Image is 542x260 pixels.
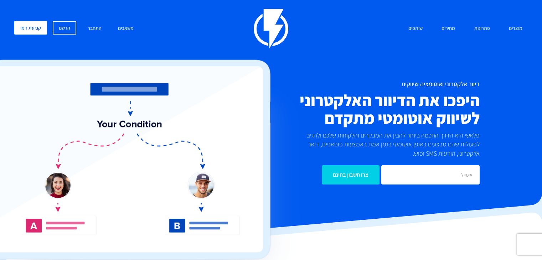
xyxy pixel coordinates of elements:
h2: היפכו את הדיוור האלקטרוני לשיווק אוטומטי מתקדם [233,91,480,127]
a: משאבים [113,21,139,36]
p: פלאשי היא הדרך החכמה ביותר להבין את המבקרים והלקוחות שלכם ולהגיב לפעולות שהם מבצעים באופן אוטומטי... [298,131,480,158]
a: קביעת דמו [14,21,47,35]
input: אימייל [381,165,480,184]
a: שותפים [403,21,428,36]
a: פתרונות [469,21,495,36]
h1: דיוור אלקטרוני ואוטומציה שיווקית [233,80,480,88]
input: צרו חשבון בחינם [322,165,380,184]
a: מחירים [436,21,460,36]
a: מוצרים [504,21,528,36]
a: התחבר [82,21,107,36]
a: הרשם [53,21,76,35]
